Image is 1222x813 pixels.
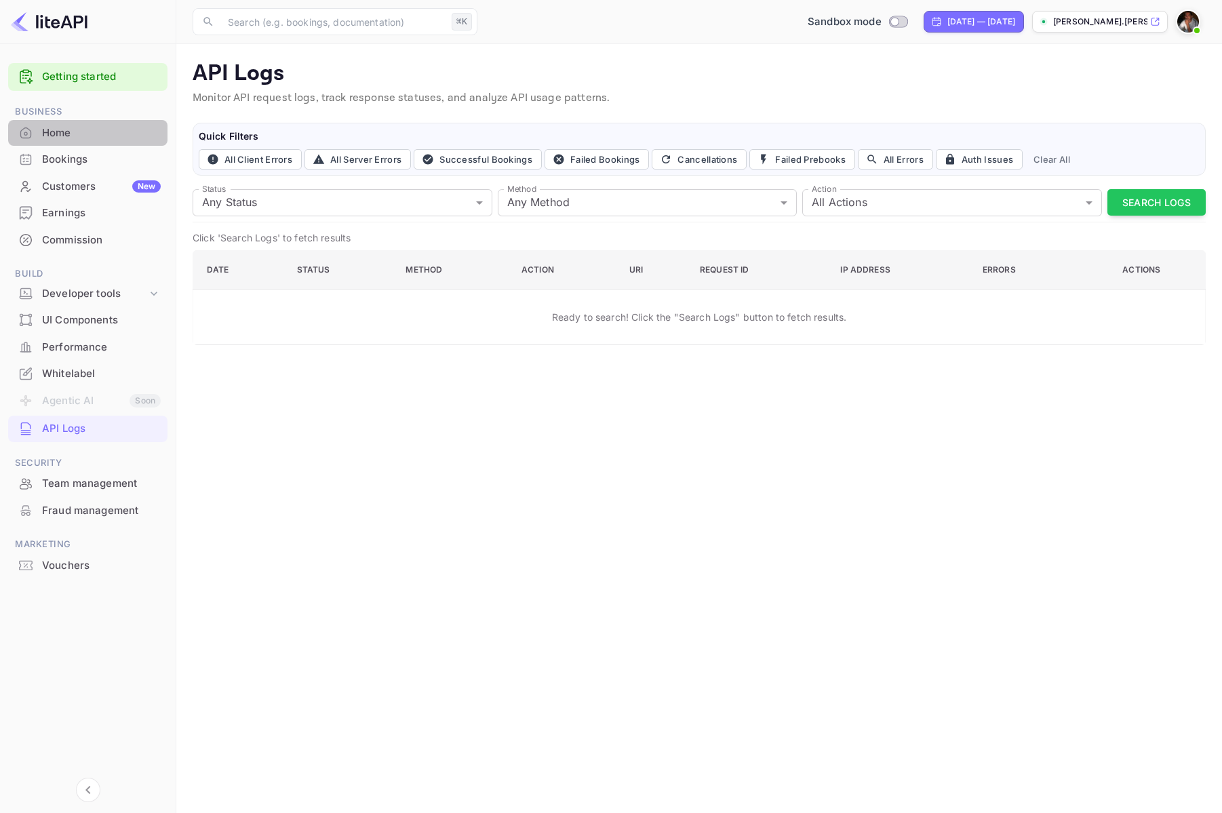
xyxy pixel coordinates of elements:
[202,183,226,195] label: Status
[972,250,1081,289] th: Errors
[8,227,167,252] a: Commission
[8,361,167,387] div: Whitelabel
[545,149,650,170] button: Failed Bookings
[42,286,147,302] div: Developer tools
[1053,16,1147,28] p: [PERSON_NAME].[PERSON_NAME]...
[8,174,167,199] a: CustomersNew
[286,250,395,289] th: Status
[42,69,161,85] a: Getting started
[42,179,161,195] div: Customers
[8,174,167,200] div: CustomersNew
[8,553,167,578] a: Vouchers
[8,146,167,172] a: Bookings
[452,13,472,31] div: ⌘K
[193,250,286,289] th: Date
[552,310,847,324] p: Ready to search! Click the "Search Logs" button to fetch results.
[1028,149,1076,170] button: Clear All
[808,14,882,30] span: Sandbox mode
[8,416,167,442] div: API Logs
[8,361,167,386] a: Whitelabel
[8,200,167,225] a: Earnings
[8,334,167,359] a: Performance
[1081,250,1206,289] th: Actions
[829,250,971,289] th: IP Address
[414,149,542,170] button: Successful Bookings
[802,189,1102,216] div: All Actions
[8,146,167,173] div: Bookings
[8,471,167,497] div: Team management
[8,266,167,281] span: Build
[193,60,1206,87] p: API Logs
[947,16,1015,28] div: [DATE] — [DATE]
[193,231,1206,245] p: Click 'Search Logs' to fetch results
[42,503,161,519] div: Fraud management
[199,129,1200,144] h6: Quick Filters
[511,250,618,289] th: Action
[8,200,167,226] div: Earnings
[8,104,167,119] span: Business
[689,250,829,289] th: Request ID
[199,149,302,170] button: All Client Errors
[749,149,855,170] button: Failed Prebooks
[304,149,411,170] button: All Server Errors
[936,149,1023,170] button: Auth Issues
[11,11,87,33] img: LiteAPI logo
[498,189,797,216] div: Any Method
[8,456,167,471] span: Security
[618,250,689,289] th: URI
[395,250,511,289] th: Method
[924,11,1024,33] div: Click to change the date range period
[507,183,536,195] label: Method
[42,340,161,355] div: Performance
[42,125,161,141] div: Home
[132,180,161,193] div: New
[8,553,167,579] div: Vouchers
[42,558,161,574] div: Vouchers
[42,152,161,167] div: Bookings
[1177,11,1199,33] img: Dror Cohen
[8,63,167,91] div: Getting started
[42,421,161,437] div: API Logs
[8,498,167,524] div: Fraud management
[8,282,167,306] div: Developer tools
[42,313,161,328] div: UI Components
[8,416,167,441] a: API Logs
[812,183,837,195] label: Action
[652,149,747,170] button: Cancellations
[8,227,167,254] div: Commission
[858,149,933,170] button: All Errors
[8,307,167,332] a: UI Components
[8,120,167,145] a: Home
[42,476,161,492] div: Team management
[42,205,161,221] div: Earnings
[802,14,913,30] div: Switch to Production mode
[193,90,1206,106] p: Monitor API request logs, track response statuses, and analyze API usage patterns.
[193,189,492,216] div: Any Status
[8,537,167,552] span: Marketing
[1107,189,1206,216] button: Search Logs
[8,120,167,146] div: Home
[8,498,167,523] a: Fraud management
[220,8,446,35] input: Search (e.g. bookings, documentation)
[8,471,167,496] a: Team management
[76,778,100,802] button: Collapse navigation
[8,307,167,334] div: UI Components
[42,233,161,248] div: Commission
[8,334,167,361] div: Performance
[42,366,161,382] div: Whitelabel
